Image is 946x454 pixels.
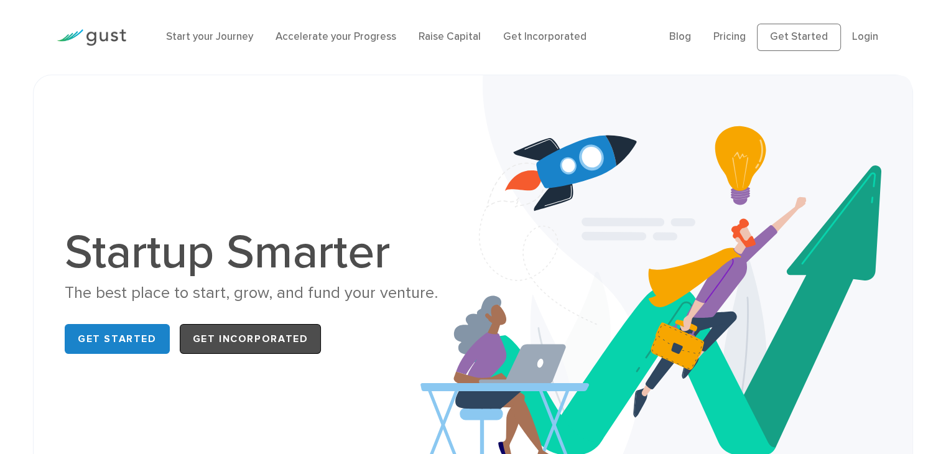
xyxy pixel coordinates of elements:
a: Get Incorporated [180,324,322,354]
div: The best place to start, grow, and fund your venture. [65,282,463,304]
a: Get Incorporated [503,30,587,43]
a: Get Started [757,24,841,51]
a: Login [852,30,878,43]
a: Pricing [713,30,746,43]
h1: Startup Smarter [65,229,463,276]
a: Blog [669,30,691,43]
a: Accelerate your Progress [276,30,396,43]
a: Raise Capital [419,30,481,43]
a: Get Started [65,324,170,354]
a: Start your Journey [166,30,253,43]
img: Gust Logo [57,29,126,46]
